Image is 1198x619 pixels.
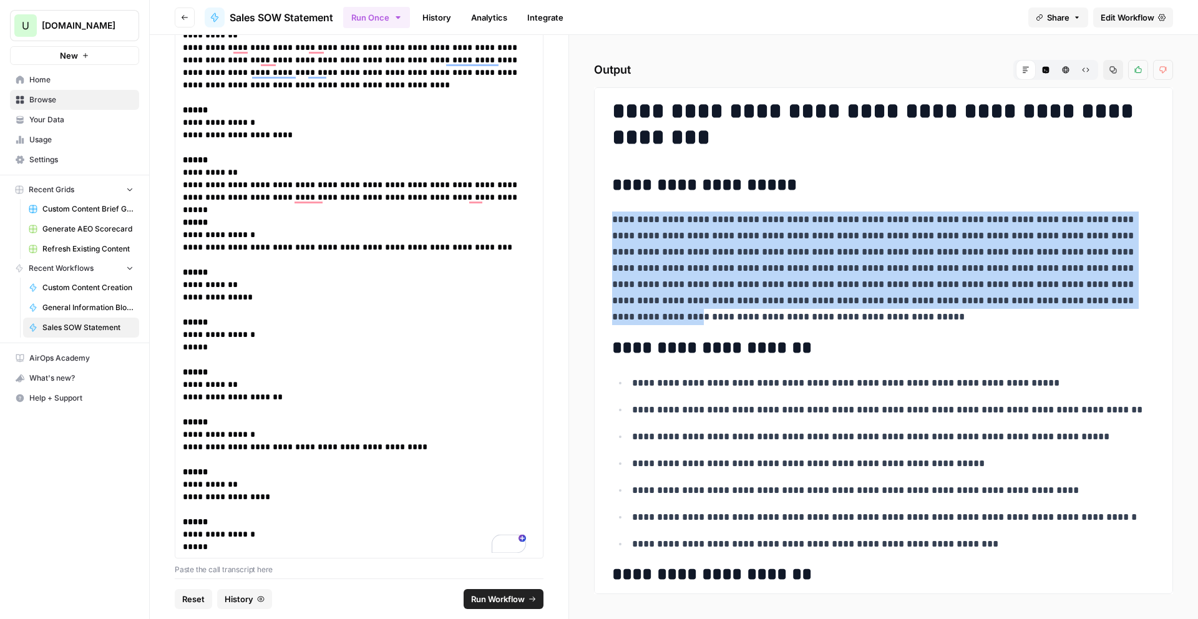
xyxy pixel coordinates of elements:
[22,18,29,33] span: U
[10,90,139,110] a: Browse
[10,368,139,388] button: What's new?
[10,388,139,408] button: Help + Support
[23,219,139,239] a: Generate AEO Scorecard
[29,184,74,195] span: Recent Grids
[10,10,139,41] button: Workspace: Upgrow.io
[217,589,272,609] button: History
[23,318,139,338] a: Sales SOW Statement
[29,353,134,364] span: AirOps Academy
[11,369,139,387] div: What's new?
[10,150,139,170] a: Settings
[10,180,139,199] button: Recent Grids
[415,7,459,27] a: History
[10,259,139,278] button: Recent Workflows
[175,563,543,576] p: Paste the call transcript here
[1101,11,1154,24] span: Edit Workflow
[1047,11,1069,24] span: Share
[42,203,134,215] span: Custom Content Brief Grid
[10,348,139,368] a: AirOps Academy
[1093,7,1173,27] a: Edit Workflow
[230,10,333,25] span: Sales SOW Statement
[594,60,1173,80] h2: Output
[464,589,543,609] button: Run Workflow
[10,70,139,90] a: Home
[29,392,134,404] span: Help + Support
[471,593,525,605] span: Run Workflow
[29,74,134,85] span: Home
[42,243,134,255] span: Refresh Existing Content
[520,7,571,27] a: Integrate
[23,239,139,259] a: Refresh Existing Content
[42,19,117,32] span: [DOMAIN_NAME]
[225,593,253,605] span: History
[29,114,134,125] span: Your Data
[42,223,134,235] span: Generate AEO Scorecard
[182,593,205,605] span: Reset
[29,134,134,145] span: Usage
[29,263,94,274] span: Recent Workflows
[23,199,139,219] a: Custom Content Brief Grid
[42,282,134,293] span: Custom Content Creation
[205,7,333,27] a: Sales SOW Statement
[29,94,134,105] span: Browse
[23,278,139,298] a: Custom Content Creation
[10,46,139,65] button: New
[10,110,139,130] a: Your Data
[1028,7,1088,27] button: Share
[10,130,139,150] a: Usage
[464,7,515,27] a: Analytics
[175,589,212,609] button: Reset
[29,154,134,165] span: Settings
[23,298,139,318] a: General Information Blog Writer
[343,7,410,28] button: Run Once
[42,322,134,333] span: Sales SOW Statement
[42,302,134,313] span: General Information Blog Writer
[60,49,78,62] span: New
